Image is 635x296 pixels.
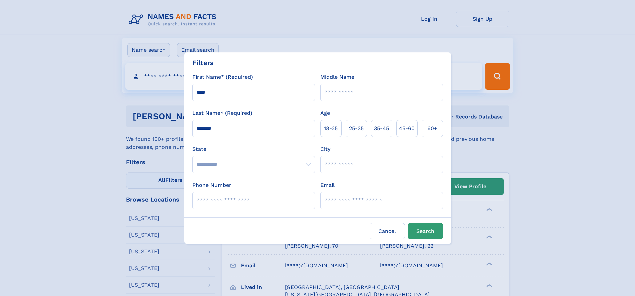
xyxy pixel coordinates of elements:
label: State [192,145,315,153]
label: Last Name* (Required) [192,109,252,117]
span: 35‑45 [374,124,389,132]
span: 25‑35 [349,124,364,132]
label: Middle Name [320,73,354,81]
label: Age [320,109,330,117]
span: 18‑25 [324,124,338,132]
label: Cancel [370,223,405,239]
span: 60+ [427,124,437,132]
label: City [320,145,330,153]
label: First Name* (Required) [192,73,253,81]
div: Filters [192,58,214,68]
label: Email [320,181,335,189]
label: Phone Number [192,181,231,189]
button: Search [408,223,443,239]
span: 45‑60 [399,124,415,132]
